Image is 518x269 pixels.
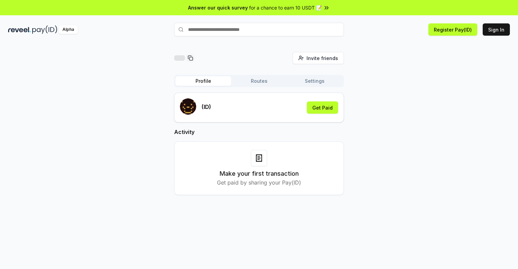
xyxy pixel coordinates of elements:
[293,52,344,64] button: Invite friends
[174,128,344,136] h2: Activity
[8,25,31,34] img: reveel_dark
[59,25,78,34] div: Alpha
[217,178,301,187] p: Get paid by sharing your Pay(ID)
[202,103,211,111] p: (ID)
[220,169,299,178] h3: Make your first transaction
[32,25,57,34] img: pay_id
[175,76,231,86] button: Profile
[287,76,343,86] button: Settings
[231,76,287,86] button: Routes
[307,101,338,114] button: Get Paid
[428,23,477,36] button: Register Pay(ID)
[307,55,338,62] span: Invite friends
[249,4,322,11] span: for a chance to earn 10 USDT 📝
[483,23,510,36] button: Sign In
[188,4,248,11] span: Answer our quick survey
